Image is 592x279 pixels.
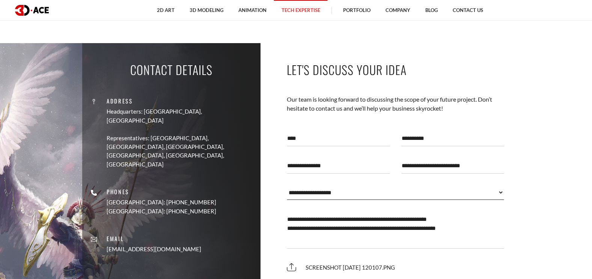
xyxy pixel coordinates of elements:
p: Let's Discuss Your Idea [287,61,505,78]
a: [EMAIL_ADDRESS][DOMAIN_NAME] [107,245,201,254]
span: Screenshot [DATE] 120107.png [287,264,395,271]
p: [GEOGRAPHIC_DATA]: [PHONE_NUMBER] [107,198,216,207]
p: Phones [107,187,216,196]
p: Email [107,234,201,243]
a: Headquarters: [GEOGRAPHIC_DATA], [GEOGRAPHIC_DATA] Representatives: [GEOGRAPHIC_DATA], [GEOGRAPHI... [107,107,255,169]
p: Our team is looking forward to discussing the scope of your future project. Don’t hesitate to con... [287,95,505,113]
img: logo dark [15,5,49,16]
p: Headquarters: [GEOGRAPHIC_DATA], [GEOGRAPHIC_DATA] [107,107,255,125]
p: Representatives: [GEOGRAPHIC_DATA], [GEOGRAPHIC_DATA], [GEOGRAPHIC_DATA], [GEOGRAPHIC_DATA], [GEO... [107,134,255,169]
p: [GEOGRAPHIC_DATA]: [PHONE_NUMBER] [107,207,216,216]
p: Address [107,97,255,105]
p: Contact Details [130,61,212,78]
